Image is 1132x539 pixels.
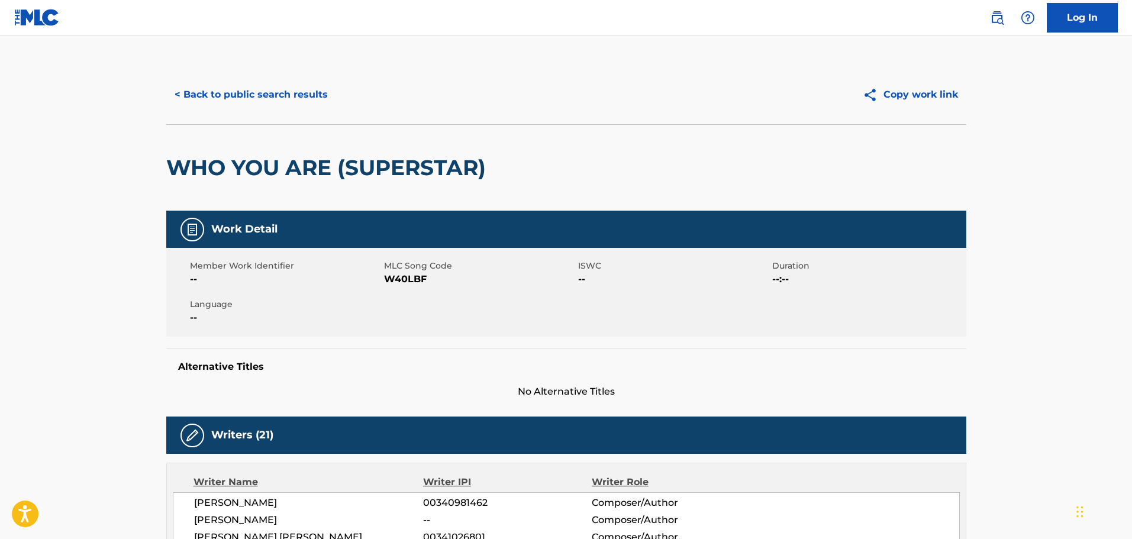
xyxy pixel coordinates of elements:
span: W40LBF [384,272,575,286]
span: -- [423,513,591,527]
h5: Writers (21) [211,428,273,442]
span: -- [578,272,769,286]
div: Writer Role [592,475,745,489]
h5: Work Detail [211,222,278,236]
a: Public Search [985,6,1009,30]
span: Composer/Author [592,513,745,527]
span: -- [190,272,381,286]
img: Work Detail [185,222,199,237]
span: [PERSON_NAME] [194,513,424,527]
iframe: Chat Widget [1073,482,1132,539]
span: Language [190,298,381,311]
span: ISWC [578,260,769,272]
button: Copy work link [854,80,966,109]
img: help [1021,11,1035,25]
img: MLC Logo [14,9,60,26]
span: Composer/Author [592,496,745,510]
h5: Alternative Titles [178,361,954,373]
div: Writer Name [193,475,424,489]
span: No Alternative Titles [166,385,966,399]
span: Duration [772,260,963,272]
button: < Back to public search results [166,80,336,109]
span: -- [190,311,381,325]
div: Writer IPI [423,475,592,489]
span: 00340981462 [423,496,591,510]
span: [PERSON_NAME] [194,496,424,510]
img: search [990,11,1004,25]
div: Help [1016,6,1040,30]
span: Member Work Identifier [190,260,381,272]
h2: WHO YOU ARE (SUPERSTAR) [166,154,492,181]
span: --:-- [772,272,963,286]
a: Log In [1047,3,1118,33]
div: Drag [1076,494,1083,530]
img: Writers [185,428,199,443]
span: MLC Song Code [384,260,575,272]
img: Copy work link [863,88,883,102]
